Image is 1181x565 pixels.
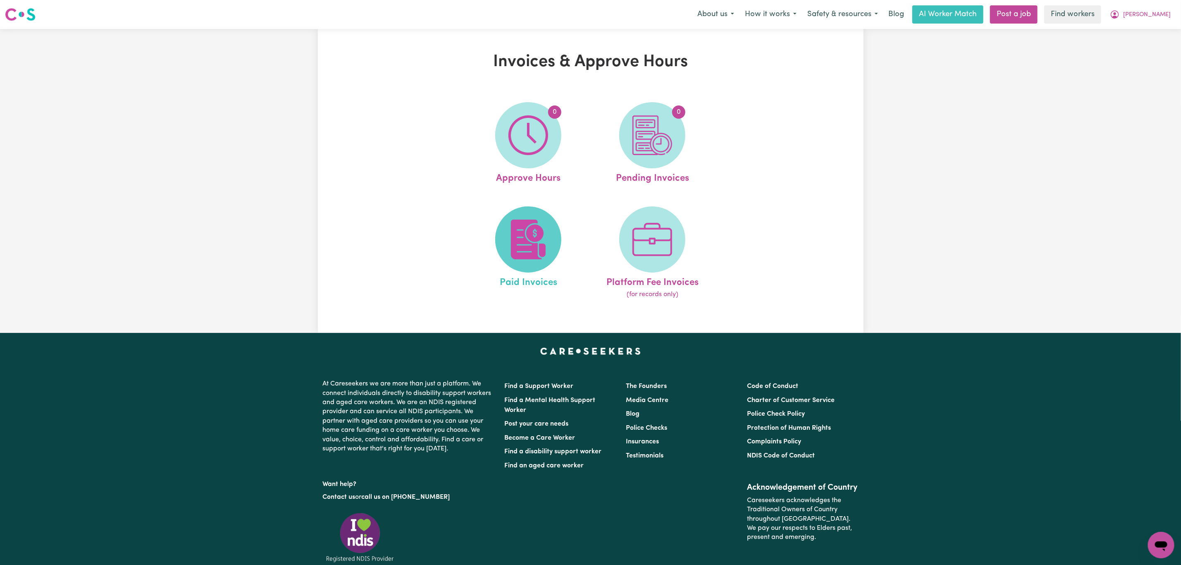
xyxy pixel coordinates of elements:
a: Careseekers home page [540,348,641,354]
a: Post your care needs [505,421,569,427]
p: Want help? [323,476,495,489]
a: Charter of Customer Service [747,397,835,404]
span: Approve Hours [496,168,561,186]
a: Blog [883,5,909,24]
span: 0 [548,105,561,119]
button: My Account [1105,6,1176,23]
button: Safety & resources [802,6,883,23]
a: AI Worker Match [912,5,983,24]
a: Police Checks [626,425,667,431]
span: Platform Fee Invoices [606,273,699,290]
a: Contact us [323,494,355,500]
span: Pending Invoices [616,168,689,186]
p: At Careseekers we are more than just a platform. We connect individuals directly to disability su... [323,376,495,457]
a: Find a Mental Health Support Worker [505,397,596,414]
span: (for records only) [627,290,678,299]
a: Careseekers logo [5,5,36,24]
a: NDIS Code of Conduct [747,452,815,459]
img: Registered NDIS provider [323,512,397,563]
a: Protection of Human Rights [747,425,831,431]
img: Careseekers logo [5,7,36,22]
a: Find an aged care worker [505,462,584,469]
a: Code of Conduct [747,383,798,390]
a: Approve Hours [469,102,588,186]
a: Testimonials [626,452,663,459]
button: About us [692,6,740,23]
a: Find a Support Worker [505,383,574,390]
a: call us on [PHONE_NUMBER] [362,494,450,500]
a: The Founders [626,383,667,390]
p: Careseekers acknowledges the Traditional Owners of Country throughout [GEOGRAPHIC_DATA]. We pay o... [747,493,858,546]
a: Become a Care Worker [505,435,575,441]
p: or [323,489,495,505]
h1: Invoices & Approve Hours [414,52,768,72]
span: [PERSON_NAME] [1123,10,1171,19]
a: Media Centre [626,397,668,404]
a: Insurances [626,438,659,445]
a: Platform Fee Invoices(for records only) [593,206,712,300]
a: Paid Invoices [469,206,588,300]
a: Find workers [1044,5,1101,24]
span: Paid Invoices [500,273,557,290]
a: Find a disability support worker [505,448,602,455]
iframe: Button to launch messaging window, conversation in progress [1148,532,1174,558]
a: Complaints Policy [747,438,801,445]
button: How it works [740,6,802,23]
a: Pending Invoices [593,102,712,186]
a: Blog [626,411,639,417]
a: Police Check Policy [747,411,805,417]
a: Post a job [990,5,1038,24]
span: 0 [672,105,685,119]
h2: Acknowledgement of Country [747,483,858,493]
